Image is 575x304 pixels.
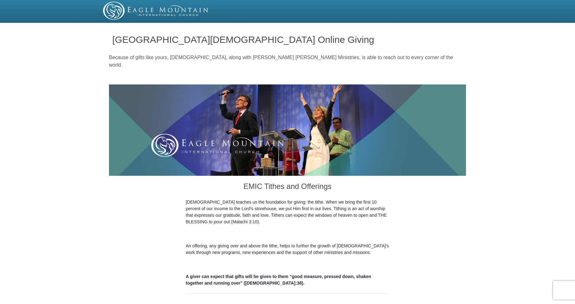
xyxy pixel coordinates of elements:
[103,2,209,20] img: EMIC
[186,176,389,199] h3: EMIC Tithes and Offerings
[186,274,371,286] b: A giver can expect that gifts will be given to them “good measure, pressed down, shaken together ...
[186,199,389,225] p: [DEMOGRAPHIC_DATA] teaches us the foundation for giving: the tithe. When we bring the first 10 pe...
[186,243,389,256] p: An offering, any giving over and above the tithe, helps to further the growth of [DEMOGRAPHIC_DAT...
[112,34,463,45] h1: [GEOGRAPHIC_DATA][DEMOGRAPHIC_DATA] Online Giving
[109,54,466,69] p: Because of gifts like yours, [DEMOGRAPHIC_DATA], along with [PERSON_NAME] [PERSON_NAME] Ministrie...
